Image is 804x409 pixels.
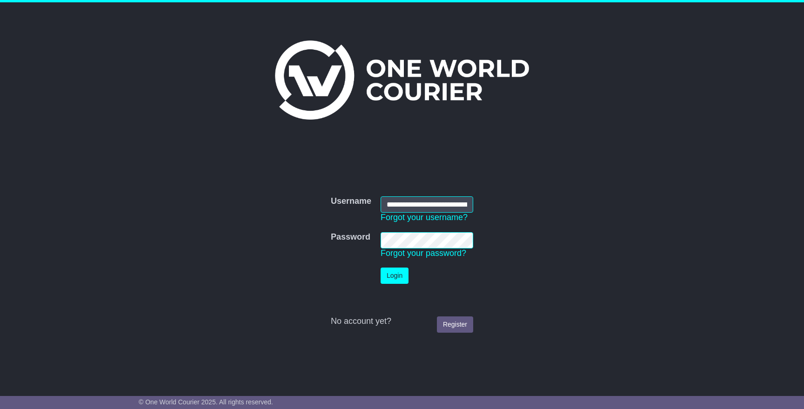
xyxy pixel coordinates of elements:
[275,40,529,120] img: One World
[381,248,466,258] a: Forgot your password?
[437,316,473,333] a: Register
[381,268,409,284] button: Login
[381,213,468,222] a: Forgot your username?
[139,398,273,406] span: © One World Courier 2025. All rights reserved.
[331,316,473,327] div: No account yet?
[331,232,370,242] label: Password
[331,196,371,207] label: Username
